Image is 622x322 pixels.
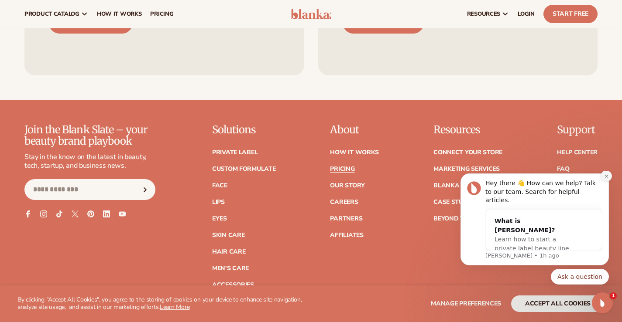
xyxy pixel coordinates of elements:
a: Partners [330,216,362,222]
a: Custom formulate [212,166,276,172]
a: Connect your store [433,149,502,156]
a: Beyond the brand [433,216,496,222]
span: pricing [150,10,173,17]
span: Manage preferences [431,299,501,308]
span: 1 [610,292,617,299]
a: Help Center [557,149,598,156]
img: logo [291,9,332,19]
a: Learn More [160,303,189,311]
a: Case Studies [433,199,477,205]
a: FAQ [557,166,569,172]
a: Skin Care [212,232,244,238]
p: About [330,124,379,136]
p: Stay in the know on the latest in beauty, tech, startup, and business news. [24,153,155,171]
a: Hair Care [212,249,245,255]
a: Careers [330,199,358,205]
div: Quick reply options [13,98,162,113]
p: Resources [433,124,502,136]
p: Solutions [212,124,276,136]
a: Men's Care [212,265,249,271]
a: Eyes [212,216,227,222]
a: Affiliates [330,232,363,238]
a: Our Story [330,183,364,189]
span: resources [467,10,500,17]
a: Marketing services [433,166,500,172]
p: By clicking "Accept All Cookies", you agree to the storing of cookies on your device to enhance s... [17,296,322,311]
a: Pricing [330,166,354,172]
button: Manage preferences [431,295,501,312]
span: How It Works [97,10,142,17]
span: LOGIN [518,10,535,17]
a: Lips [212,199,225,205]
p: Support [557,124,598,136]
a: Face [212,183,227,189]
a: Private label [212,149,258,156]
button: Quick reply: Ask a question [103,98,162,113]
a: Accessories [212,282,254,288]
p: Join the Blank Slate – your beauty brand playbook [24,124,155,147]
a: Blanka Academy [433,183,491,189]
span: product catalog [24,10,79,17]
button: Subscribe [136,179,155,200]
a: Start Free [543,5,598,23]
a: How It Works [330,149,379,156]
iframe: Intercom notifications message [447,171,622,318]
iframe: Intercom live chat [592,292,613,313]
